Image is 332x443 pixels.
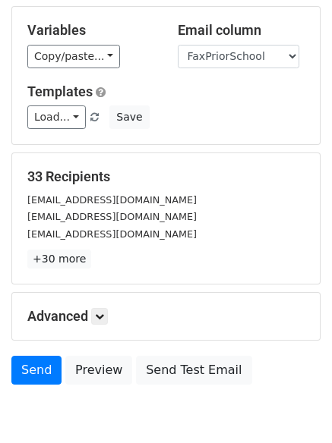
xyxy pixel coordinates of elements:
[178,22,305,39] h5: Email column
[27,22,155,39] h5: Variables
[65,356,132,385] a: Preview
[27,228,197,240] small: [EMAIL_ADDRESS][DOMAIN_NAME]
[109,105,149,129] button: Save
[27,105,86,129] a: Load...
[27,194,197,206] small: [EMAIL_ADDRESS][DOMAIN_NAME]
[11,356,62,385] a: Send
[27,83,93,99] a: Templates
[27,308,305,325] h5: Advanced
[27,211,197,222] small: [EMAIL_ADDRESS][DOMAIN_NAME]
[256,370,332,443] iframe: Chat Widget
[27,250,91,269] a: +30 more
[27,168,305,185] h5: 33 Recipients
[27,45,120,68] a: Copy/paste...
[136,356,251,385] a: Send Test Email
